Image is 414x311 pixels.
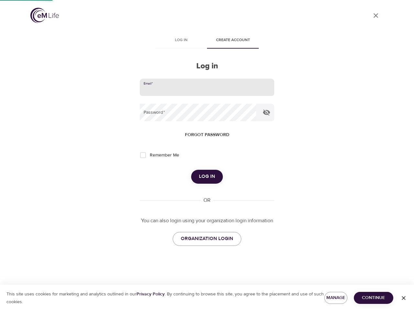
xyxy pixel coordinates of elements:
span: Forgot password [185,131,229,139]
span: Continue [359,294,388,302]
span: ORGANIZATION LOGIN [181,235,233,243]
img: logo [30,8,59,23]
span: Create account [211,37,255,44]
span: Manage [330,294,342,302]
button: Continue [354,292,393,304]
div: disabled tabs example [140,33,274,49]
button: Forgot password [182,129,232,141]
a: close [368,8,384,23]
span: Log in [199,172,215,181]
span: Remember Me [150,152,179,159]
h2: Log in [140,62,274,71]
span: Log in [159,37,203,44]
div: OR [201,197,213,204]
button: Manage [324,292,347,304]
a: Privacy Policy [136,291,165,297]
a: ORGANIZATION LOGIN [173,232,241,246]
button: Log in [191,170,223,183]
p: You can also login using your organization login information [140,217,274,225]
